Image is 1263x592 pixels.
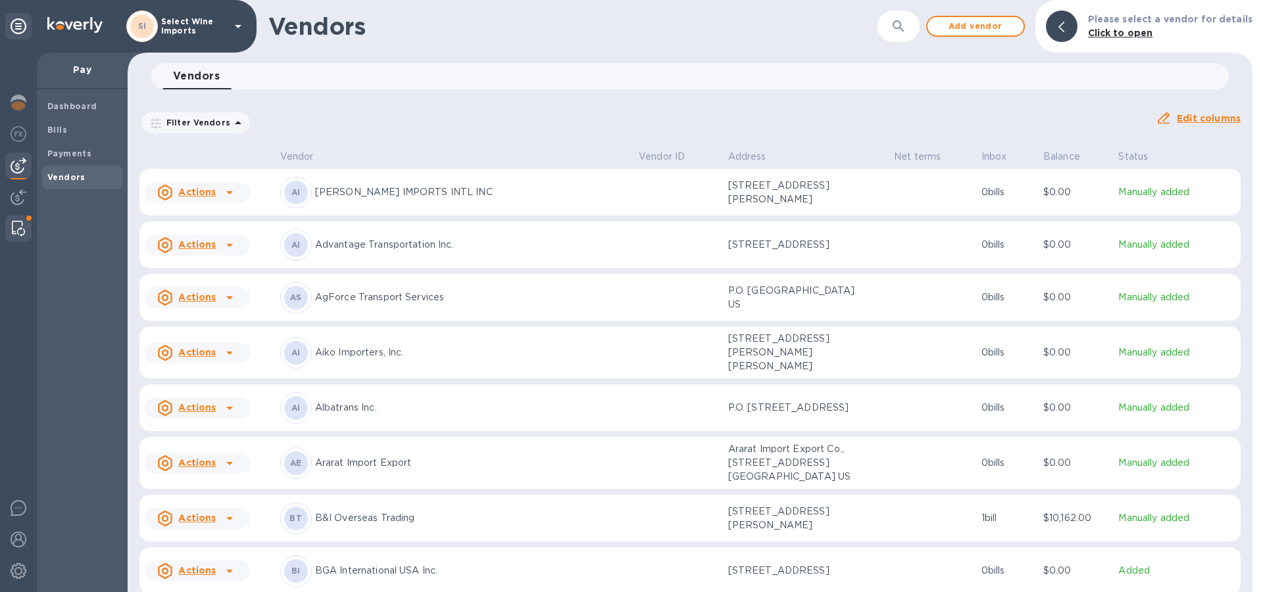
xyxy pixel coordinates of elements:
[291,187,301,197] b: AI
[1118,346,1235,359] p: Manually added
[728,505,860,532] p: [STREET_ADDRESS][PERSON_NAME]
[178,457,216,468] u: Actions
[728,179,860,206] p: [STREET_ADDRESS][PERSON_NAME]
[1118,456,1235,470] p: Manually added
[178,402,216,413] u: Actions
[728,442,860,484] p: Ararat Import Export Co., [STREET_ADDRESS] [GEOGRAPHIC_DATA] US
[291,566,301,576] b: BI
[1118,290,1235,304] p: Manually added
[315,185,628,199] p: [PERSON_NAME] IMPORTS INTL INC
[315,511,628,525] p: B&I Overseas Trading
[178,239,216,250] u: Actions
[1043,238,1108,252] p: $0.00
[981,238,1033,252] p: 0 bills
[291,403,301,413] b: AI
[47,125,67,135] b: Bills
[178,565,216,576] u: Actions
[1043,456,1108,470] p: $0.00
[315,290,628,304] p: AgForce Transport Services
[639,150,702,164] span: Vendor ID
[1118,150,1148,164] p: Status
[1118,238,1235,252] p: Manually added
[280,150,331,164] span: Vendor
[47,63,117,76] p: Pay
[1043,185,1108,199] p: $0.00
[161,17,227,35] p: Select Wine Imports
[1043,564,1108,578] p: $0.00
[289,513,302,523] b: BT
[1088,14,1252,24] b: Please select a vendor for details
[981,511,1033,525] p: 1 bill
[178,512,216,523] u: Actions
[315,238,628,252] p: Advantage Transportation Inc.
[11,126,26,142] img: Foreign exchange
[1118,185,1235,199] p: Manually added
[1177,113,1241,124] u: Edit columns
[291,240,301,250] b: AI
[47,172,86,182] b: Vendors
[1043,511,1108,525] p: $10,162.00
[178,292,216,302] u: Actions
[290,458,302,468] b: AE
[1043,290,1108,304] p: $0.00
[639,150,685,164] p: Vendor ID
[728,284,860,311] p: P.O. [GEOGRAPHIC_DATA] US
[926,16,1025,37] button: Add vendor
[1043,346,1108,359] p: $0.00
[138,21,147,31] b: SI
[894,150,958,164] span: Net terms
[315,401,628,415] p: Albatrans Inc.
[178,347,216,357] u: Actions
[315,346,628,359] p: Aiko Importers, Inc.
[1088,28,1153,38] b: Click to open
[291,348,301,357] b: AI
[47,17,103,33] img: Logo
[728,150,783,164] span: Address
[173,67,220,85] span: Vendors
[5,13,32,39] div: Unpin categories
[47,148,91,158] b: Payments
[728,401,860,415] p: P.O. [STREET_ADDRESS]
[981,456,1033,470] p: 0 bills
[161,117,230,128] p: Filter Vendors
[981,346,1033,359] p: 0 bills
[728,150,766,164] p: Address
[938,18,1013,34] span: Add vendor
[728,564,860,578] p: [STREET_ADDRESS]
[894,150,941,164] p: Net terms
[981,290,1033,304] p: 0 bills
[728,332,860,373] p: [STREET_ADDRESS][PERSON_NAME][PERSON_NAME]
[315,456,628,470] p: Ararat Import Export
[280,150,314,164] p: Vendor
[981,185,1033,199] p: 0 bills
[1118,401,1235,415] p: Manually added
[981,564,1033,578] p: 0 bills
[1043,150,1080,164] p: Balance
[1043,401,1108,415] p: $0.00
[981,150,1007,164] p: Inbox
[728,238,860,252] p: [STREET_ADDRESS]
[290,292,302,302] b: AS
[1118,564,1235,578] p: Added
[981,150,1024,164] span: Inbox
[981,401,1033,415] p: 0 bills
[47,101,97,111] b: Dashboard
[178,187,216,197] u: Actions
[1043,150,1097,164] span: Balance
[268,12,789,40] h1: Vendors
[315,564,628,578] p: BGA International USA Inc.
[1118,511,1235,525] p: Manually added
